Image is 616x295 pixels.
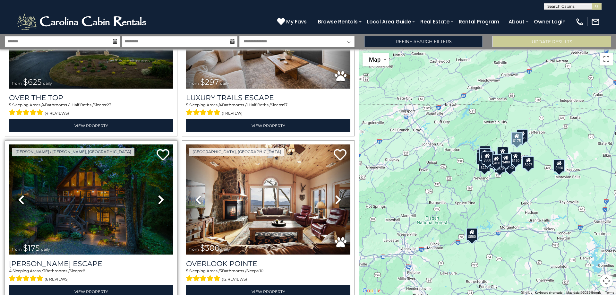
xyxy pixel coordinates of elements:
[219,102,222,107] span: 4
[369,56,381,63] span: Map
[186,259,350,268] a: Overlook Pointe
[43,268,45,273] span: 3
[260,268,263,273] span: 10
[9,144,173,255] img: thumbnail_168627805.jpeg
[517,129,528,142] div: $175
[361,287,382,295] img: Google
[364,16,414,27] a: Local Area Guide
[531,16,569,27] a: Owner Login
[157,148,169,162] a: Add to favorites
[186,102,188,107] span: 5
[334,148,346,162] a: Add to favorites
[221,247,230,252] span: daily
[69,102,94,107] span: 1 Half Baths /
[277,18,308,26] a: My Favs
[246,102,271,107] span: 1 Half Baths /
[494,159,506,172] div: $375
[479,159,490,172] div: $225
[42,102,45,107] span: 4
[591,17,600,26] img: mail-regular-white.png
[566,291,601,294] span: Map data ©2025 Google
[186,268,350,283] div: Sleeping Areas / Bathrooms / Sleeps:
[45,109,69,117] span: (4 reviews)
[417,16,453,27] a: Real Estate
[491,154,502,167] div: $400
[222,109,243,117] span: (1 review)
[9,259,173,268] a: [PERSON_NAME] Escape
[479,145,491,158] div: $125
[45,275,69,283] span: (6 reviews)
[284,102,287,107] span: 17
[510,152,521,165] div: $130
[504,159,516,171] div: $140
[23,77,42,87] span: $625
[189,148,284,156] a: [GEOGRAPHIC_DATA], [GEOGRAPHIC_DATA]
[523,156,534,169] div: $297
[363,53,389,66] button: Change map style
[466,228,478,240] div: $580
[505,16,528,27] a: About
[364,36,483,47] a: Refine Search Filters
[479,148,491,161] div: $425
[189,81,199,86] span: from
[186,144,350,255] img: thumbnail_163477009.jpeg
[9,102,11,107] span: 5
[600,53,613,65] button: Toggle fullscreen view
[9,119,173,132] a: View Property
[605,291,614,294] a: Terms
[220,81,229,86] span: daily
[575,17,584,26] img: phone-regular-white.png
[553,159,565,172] div: $550
[9,102,173,117] div: Sleeping Areas / Bathrooms / Sleeps:
[12,148,134,156] a: [PERSON_NAME] / [PERSON_NAME], [GEOGRAPHIC_DATA]
[9,268,173,283] div: Sleeping Areas / Bathrooms / Sleeps:
[200,77,219,87] span: $297
[41,247,50,252] span: daily
[511,132,523,145] div: $175
[220,268,222,273] span: 3
[500,153,512,166] div: $480
[497,147,509,160] div: $349
[361,287,382,295] a: Open this area in Google Maps (opens a new window)
[482,152,493,164] div: $300
[9,268,12,273] span: 4
[189,247,199,252] span: from
[107,102,111,107] span: 23
[16,12,149,31] img: White-1-2.png
[23,243,40,253] span: $175
[456,16,502,27] a: Rental Program
[535,291,562,295] button: Keyboard shortcuts
[9,259,173,268] h3: Todd Escape
[286,18,307,26] span: My Favs
[600,274,613,287] button: Map camera controls
[12,247,22,252] span: from
[186,119,350,132] a: View Property
[83,268,85,273] span: 8
[476,152,488,164] div: $230
[186,102,350,117] div: Sleeping Areas / Bathrooms / Sleeps:
[12,81,22,86] span: from
[492,36,611,47] button: Update Results
[186,93,350,102] a: Luxury Trails Escape
[9,93,173,102] a: Over The Top
[200,243,220,253] span: $300
[186,268,188,273] span: 5
[43,81,52,86] span: daily
[315,16,361,27] a: Browse Rentals
[222,275,247,283] span: (12 reviews)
